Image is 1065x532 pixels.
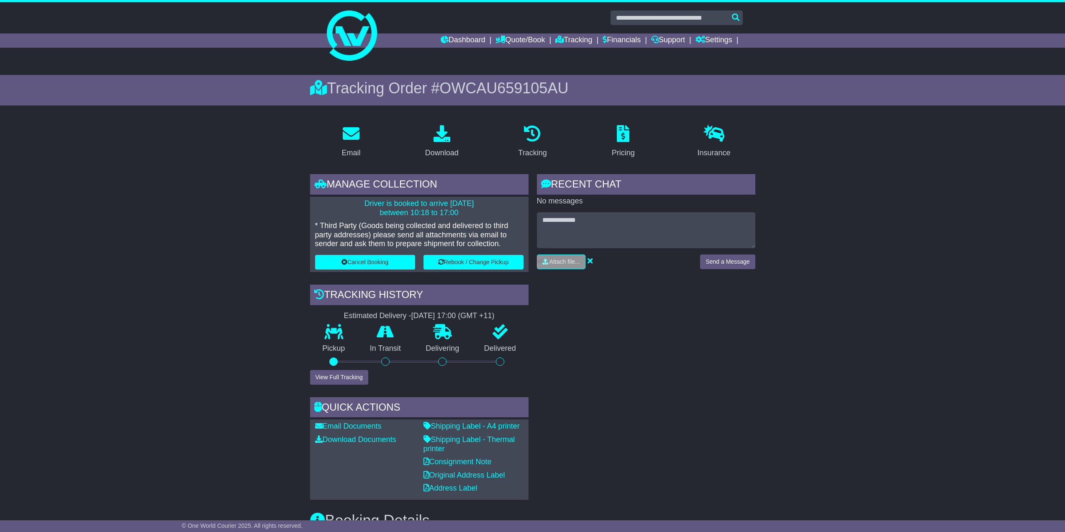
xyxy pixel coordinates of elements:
[413,344,472,353] p: Delivering
[423,457,492,466] a: Consignment Note
[310,344,358,353] p: Pickup
[315,255,415,270] button: Cancel Booking
[341,147,360,159] div: Email
[425,147,459,159] div: Download
[423,471,505,479] a: Original Address Label
[603,33,641,48] a: Financials
[513,122,552,162] a: Tracking
[612,147,635,159] div: Pricing
[310,79,755,97] div: Tracking Order #
[518,147,547,159] div: Tracking
[310,397,529,420] div: Quick Actions
[420,122,464,162] a: Download
[315,435,396,444] a: Download Documents
[411,311,495,321] div: [DATE] 17:00 (GMT +11)
[310,512,755,529] h3: Booking Details
[182,522,303,529] span: © One World Courier 2025. All rights reserved.
[441,33,485,48] a: Dashboard
[315,221,524,249] p: * Third Party (Goods being collected and delivered to third party addresses) please send all atta...
[423,255,524,270] button: Rebook / Change Pickup
[423,422,520,430] a: Shipping Label - A4 printer
[315,199,524,217] p: Driver is booked to arrive [DATE] between 10:18 to 17:00
[423,435,515,453] a: Shipping Label - Thermal printer
[651,33,685,48] a: Support
[695,33,732,48] a: Settings
[310,311,529,321] div: Estimated Delivery -
[357,344,413,353] p: In Transit
[472,344,529,353] p: Delivered
[698,147,731,159] div: Insurance
[692,122,736,162] a: Insurance
[606,122,640,162] a: Pricing
[310,370,368,385] button: View Full Tracking
[336,122,366,162] a: Email
[310,285,529,307] div: Tracking history
[700,254,755,269] button: Send a Message
[423,484,477,492] a: Address Label
[439,80,568,97] span: OWCAU659105AU
[310,174,529,197] div: Manage collection
[537,174,755,197] div: RECENT CHAT
[555,33,592,48] a: Tracking
[537,197,755,206] p: No messages
[495,33,545,48] a: Quote/Book
[315,422,382,430] a: Email Documents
